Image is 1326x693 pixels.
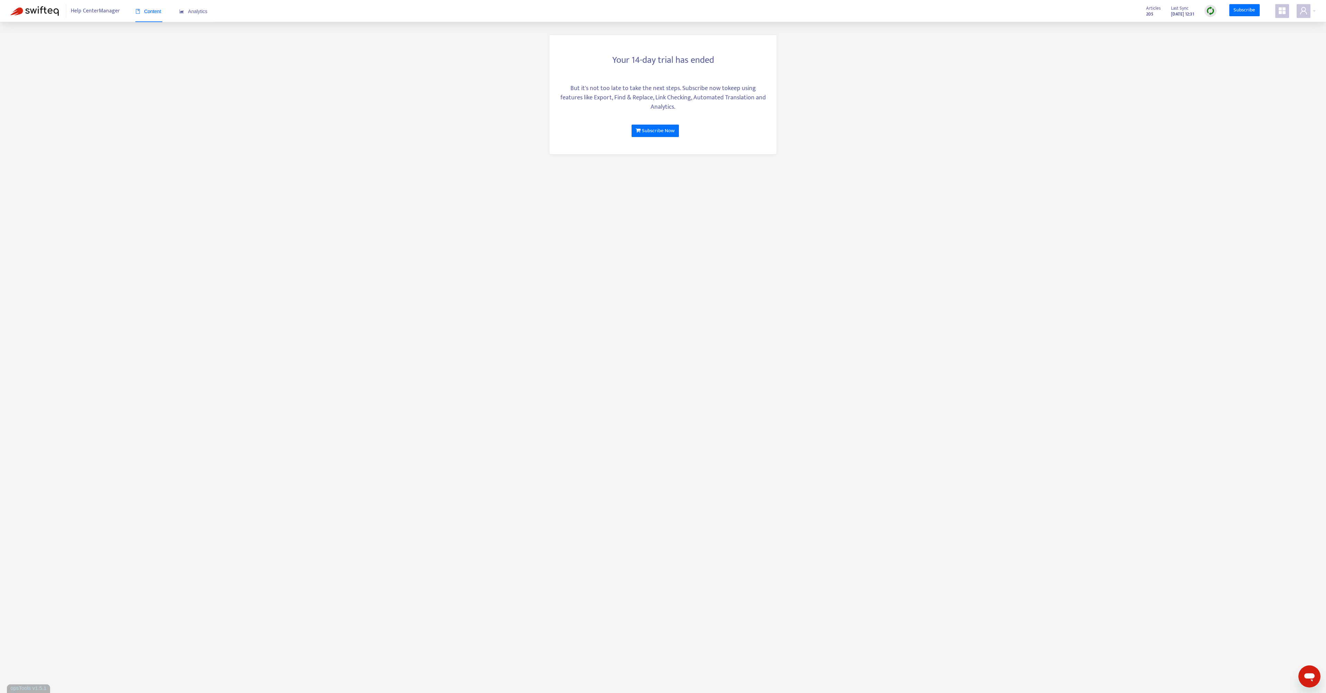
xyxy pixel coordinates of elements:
span: book [135,9,140,14]
iframe: Button to launch messaging window [1298,665,1320,687]
span: Analytics [179,9,208,14]
img: sync.dc5367851b00ba804db3.png [1206,7,1215,15]
a: Subscribe Now [632,125,679,137]
a: Subscribe [1229,4,1260,17]
span: area-chart [179,9,184,14]
strong: 205 [1146,10,1153,18]
span: Last Sync [1171,4,1189,12]
div: But it's not too late to take the next steps. Subscribe now to keep using features like Export, F... [560,84,766,112]
span: Articles [1146,4,1161,12]
span: user [1299,7,1308,15]
h3: Your 14-day trial has ended [560,55,766,66]
span: Content [135,9,161,14]
span: appstore [1278,7,1286,15]
strong: [DATE] 12:31 [1171,10,1194,18]
span: Help Center Manager [71,4,120,18]
img: Swifteq [10,6,59,16]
